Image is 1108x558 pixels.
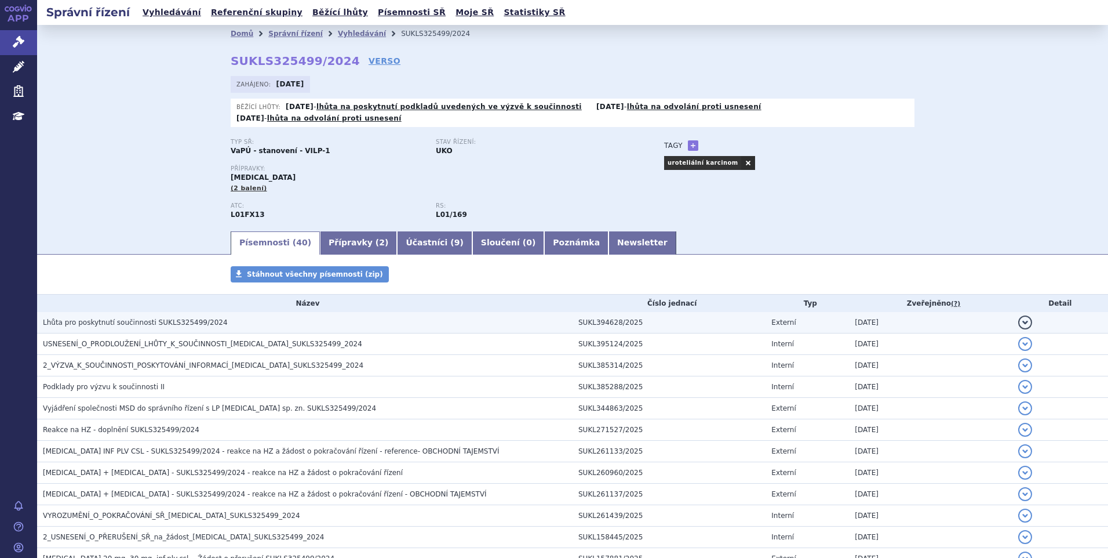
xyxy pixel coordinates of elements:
[627,103,761,111] a: lhůta na odvolání proti usnesení
[573,483,766,505] td: SUKL261137/2025
[544,231,608,255] a: Poznámka
[596,102,761,111] p: -
[771,361,794,369] span: Interní
[231,266,389,282] a: Stáhnout všechny písemnosti (zip)
[1018,358,1032,372] button: detail
[309,5,371,20] a: Běžící lhůty
[849,333,1012,354] td: [DATE]
[1018,401,1032,415] button: detail
[207,5,306,20] a: Referenční skupiny
[500,5,568,20] a: Statistiky SŘ
[1018,380,1032,394] button: detail
[43,512,300,520] span: VYROZUMĚNÍ_O_POKRAČOVÁNÍ_SŘ_PADCEV_SUKLS325499_2024
[849,397,1012,419] td: [DATE]
[276,80,304,88] strong: [DATE]
[43,533,324,541] span: 2_USNESENÍ_O_PŘERUŠENÍ_SŘ_na_žádost_PADCEV_SUKLS325499_2024
[771,469,796,477] span: Externí
[1018,316,1032,329] button: detail
[1018,423,1032,437] button: detail
[452,5,497,20] a: Moje SŘ
[236,102,283,111] span: Běžící lhůty:
[236,79,273,89] span: Zahájeno:
[369,55,400,67] a: VERSO
[771,340,794,348] span: Interní
[231,231,320,255] a: Písemnosti (40)
[37,4,139,20] h2: Správní řízení
[849,419,1012,440] td: [DATE]
[247,270,383,278] span: Stáhnout všechny písemnosti (zip)
[1018,530,1032,544] button: detail
[436,202,629,209] p: RS:
[454,238,460,247] span: 9
[43,361,363,369] span: 2_VÝZVA_K_SOUČINNOSTI_POSKYTOVÁNÍ_INFORMACÍ_PADCEV_SUKLS325499_2024
[771,318,796,327] span: Externí
[573,505,766,526] td: SUKL261439/2025
[231,30,253,38] a: Domů
[43,490,487,498] span: Padcev + Keytruda - SUKLS325499/2024 - reakce na HZ a žádost o pokračování řízení - OBCHODNÍ TAJE...
[286,102,582,111] p: -
[43,447,500,455] span: PADCEV INF PLV CSL - SUKLS325499/2024 - reakce na HZ a žádost o pokračování řízení - reference- O...
[573,376,766,397] td: SUKL385288/2025
[43,426,199,434] span: Reakce na HZ - doplnění SUKLS325499/2024
[231,139,424,146] p: Typ SŘ:
[771,426,796,434] span: Externí
[1018,487,1032,501] button: detail
[316,103,582,111] a: lhůta na poskytnutí podkladů uvedených ve výzvě k součinnosti
[401,25,485,42] li: SUKLS325499/2024
[37,295,573,312] th: Název
[849,505,1012,526] td: [DATE]
[573,312,766,334] td: SUKL394628/2025
[573,354,766,376] td: SUKL385314/2025
[231,147,330,155] strong: VaPÚ - stanovení - VILP-1
[43,469,403,477] span: Padcev + Keytruda - SUKLS325499/2024 - reakce na HZ a žádost o pokračování řízení
[43,318,228,327] span: Lhůta pro poskytnutí součinnosti SUKLS325499/2024
[573,295,766,312] th: Číslo jednací
[231,211,265,219] strong: ENFORTUMAB VEDOTIN
[849,483,1012,505] td: [DATE]
[231,165,641,172] p: Přípravky:
[573,397,766,419] td: SUKL344863/2025
[771,512,794,520] span: Interní
[397,231,472,255] a: Účastníci (9)
[849,376,1012,397] td: [DATE]
[849,462,1012,483] td: [DATE]
[573,440,766,462] td: SUKL261133/2025
[766,295,849,312] th: Typ
[526,238,532,247] span: 0
[771,383,794,391] span: Interní
[573,419,766,440] td: SUKL271527/2025
[771,447,796,455] span: Externí
[849,295,1012,312] th: Zveřejněno
[1018,444,1032,458] button: detail
[236,114,264,122] strong: [DATE]
[608,231,676,255] a: Newsletter
[43,340,362,348] span: USNESENÍ_O_PRODLOUŽENÍ_LHŮTY_K_SOUČINNOSTI_PADCEV_SUKLS325499_2024
[231,54,360,68] strong: SUKLS325499/2024
[231,202,424,209] p: ATC:
[286,103,314,111] strong: [DATE]
[267,114,402,122] a: lhůta na odvolání proti usnesení
[951,300,960,308] abbr: (?)
[688,140,698,151] a: +
[771,490,796,498] span: Externí
[849,354,1012,376] td: [DATE]
[573,333,766,354] td: SUKL395124/2025
[849,312,1012,334] td: [DATE]
[1018,509,1032,523] button: detail
[436,211,467,219] strong: enfortumab vedotin
[379,238,385,247] span: 2
[1018,466,1032,480] button: detail
[43,383,165,391] span: Podklady pro výzvu k součinnosti II
[139,5,205,20] a: Vyhledávání
[268,30,323,38] a: Správní řízení
[43,404,376,412] span: Vyjádření společnosti MSD do správního řízení s LP PADCEV sp. zn. SUKLS325499/2024
[436,139,629,146] p: Stav řízení:
[664,139,683,153] h3: Tagy
[320,231,397,255] a: Přípravky (2)
[573,462,766,483] td: SUKL260960/2025
[849,526,1012,548] td: [DATE]
[436,147,453,155] strong: UKO
[296,238,307,247] span: 40
[472,231,544,255] a: Sloučení (0)
[573,526,766,548] td: SUKL158445/2025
